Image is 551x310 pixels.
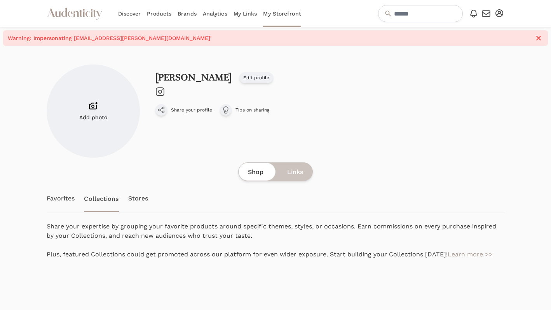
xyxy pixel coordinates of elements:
[155,71,232,83] a: [PERSON_NAME]
[155,104,212,116] button: Share your profile
[171,107,212,113] span: Share your profile
[239,72,273,83] a: Edit profile
[248,167,263,177] span: Shop
[235,107,269,113] span: Tips on sharing
[287,167,303,177] span: Links
[79,113,107,121] span: Add photo
[84,185,119,212] a: Collections
[128,185,148,212] a: Stores
[8,34,530,42] span: Warning: Impersonating [EMAIL_ADDRESS][PERSON_NAME][DOMAIN_NAME]'
[47,185,75,212] a: Favorites
[448,251,493,258] a: Learn more >>
[220,104,269,116] a: Tips on sharing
